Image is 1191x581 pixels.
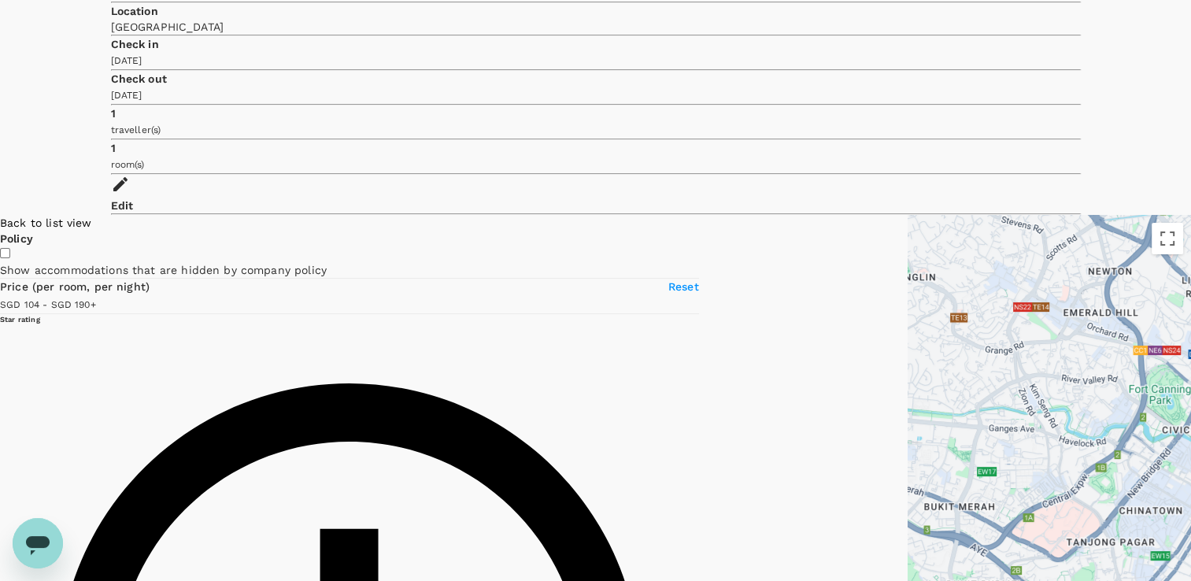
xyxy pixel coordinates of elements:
div: Check in [111,36,1081,52]
div: Location [111,3,1081,19]
div: [GEOGRAPHIC_DATA] [111,19,1081,35]
span: [DATE] [111,90,142,101]
div: 1 [111,140,1081,156]
button: Toggle fullscreen view [1152,223,1183,254]
span: Reset [668,280,699,293]
span: traveller(s) [111,124,161,135]
span: [DATE] [111,55,142,66]
span: room(s) [111,159,145,170]
iframe: Button to launch messaging window [13,518,63,568]
div: Check out [111,71,1081,87]
div: 1 [111,105,1081,121]
div: Edit [111,198,1081,213]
